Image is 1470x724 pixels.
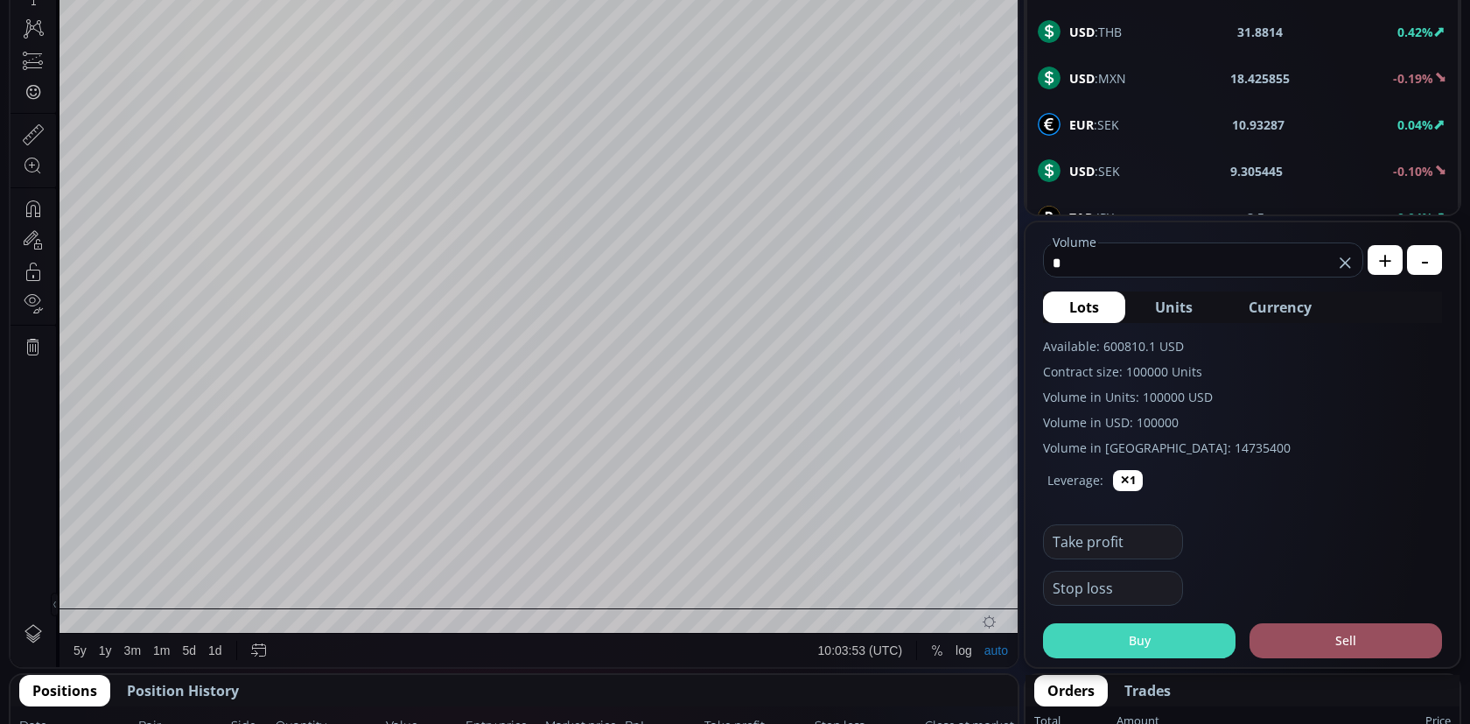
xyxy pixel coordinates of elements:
[32,680,97,701] span: Positions
[1069,70,1095,87] b: USD
[1249,623,1442,658] button: Sell
[1249,297,1312,318] span: Currency
[424,43,472,56] div: 147.3110
[127,680,239,701] span: Position History
[1069,163,1095,179] b: USD
[1113,470,1143,491] button: ✕1
[1069,208,1114,227] span: :JPY
[1043,362,1442,381] label: Contract size: 100000 Units
[1069,297,1099,318] span: Lots
[1034,675,1108,706] button: Orders
[477,43,486,56] div: C
[1069,69,1126,88] span: :MXN
[326,10,380,24] div: Indicators
[303,43,350,56] div: 147.6300
[1230,162,1283,180] b: 9.305445
[1043,388,1442,406] label: Volume in Units: 100000 USD
[149,10,157,24] div: D
[1397,24,1433,40] b: 0.42%
[19,675,110,706] button: Positions
[1069,116,1094,133] b: EUR
[1043,413,1442,432] label: Volume in USD: 100000
[1129,292,1219,323] button: Units
[1069,209,1093,226] b: ZAR
[1043,439,1442,457] label: Volume in [GEOGRAPHIC_DATA]: 14735400
[1368,245,1403,275] button: +
[1237,23,1283,41] b: 31.8814
[1397,116,1433,133] b: 0.04%
[417,43,424,56] div: L
[486,43,533,56] div: 147.3540
[1069,162,1120,180] span: :SEK
[16,234,30,250] div: 
[1397,209,1433,226] b: 0.04%
[1407,245,1442,275] button: -
[1124,680,1171,701] span: Trades
[364,43,411,56] div: 147.7910
[1155,297,1193,318] span: Units
[101,63,143,76] div: 73.426K
[355,43,364,56] div: H
[1393,163,1433,179] b: -0.10%
[1247,208,1264,227] b: 8.5
[1069,116,1119,134] span: :SEK
[1069,24,1095,40] b: USD
[1232,116,1284,134] b: 10.93287
[1047,680,1095,701] span: Orders
[1230,69,1290,88] b: 18.425855
[57,40,87,56] div: USD
[115,40,249,56] div: United States Dollar
[1047,471,1103,489] label: Leverage:
[1069,23,1122,41] span: :THB
[87,40,115,56] div: 1D
[1222,292,1338,323] button: Currency
[1393,70,1433,87] b: -0.19%
[293,43,303,56] div: O
[57,63,94,76] div: Volume
[263,40,279,56] div: Market open
[235,10,286,24] div: Compare
[114,675,252,706] button: Position History
[1043,292,1125,323] button: Lots
[1043,623,1235,658] button: Buy
[539,43,630,56] div: −0.3180 (−0.22%)
[1043,337,1442,355] label: Available: 600810.1 USD
[1111,675,1184,706] button: Trades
